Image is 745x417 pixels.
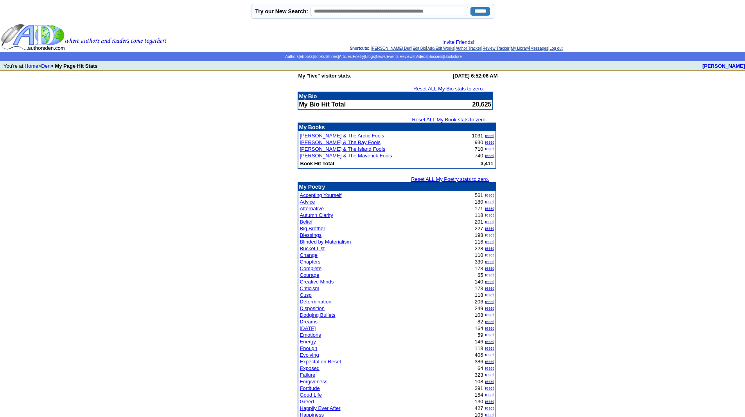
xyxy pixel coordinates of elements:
a: Invite Friends! [442,39,474,45]
a: Den [41,63,50,69]
a: Determination [300,299,332,305]
a: Evolving [300,352,319,358]
a: Autumn Clarity [300,212,333,218]
font: 930 [475,139,483,145]
a: reset [485,339,494,344]
a: reset [485,193,494,197]
a: Happily Ever After [300,405,341,411]
font: 173 [475,285,483,291]
a: Belief [300,219,313,225]
a: Videos [415,54,427,59]
a: Criticism [300,285,320,291]
b: 3,411 [481,161,494,166]
font: 561 [475,192,483,198]
font: 406 [475,352,483,358]
a: Creative Minds [300,279,334,285]
a: Reset ALL My Book stats to zero. [412,117,487,123]
a: Expectation Reset [300,359,341,365]
a: Blinded by Materialism [300,239,351,245]
a: reset [485,406,494,410]
a: [PERSON_NAME] & The Arctic Fools [300,133,384,139]
font: 130 [475,399,483,404]
a: reset [485,359,494,364]
a: reset [485,346,494,350]
font: 386 [475,359,483,365]
a: reset [485,140,494,144]
a: reset [485,413,494,417]
a: reset [485,366,494,370]
a: Success [428,54,443,59]
img: header_logo2.gif [1,23,167,51]
font: 140 [475,279,483,285]
a: Exposed [300,365,320,371]
a: Fortitude [300,385,320,391]
a: reset [485,226,494,231]
a: reset [485,200,494,204]
font: 330 [475,259,483,265]
a: Dreams [300,319,318,325]
a: [PERSON_NAME] & The Maverick Fools [300,153,392,159]
a: reset [485,253,494,257]
a: Chapters [300,259,321,265]
font: 198 [475,232,483,238]
a: Accepting Yourself [300,192,342,198]
b: > My Page Hit Stats [50,63,97,69]
span: Shortcuts: [350,46,369,51]
a: reset [485,379,494,384]
a: [PERSON_NAME] [702,63,745,69]
a: Big Brother [300,226,325,231]
font: 164 [475,325,483,331]
a: reset [485,399,494,404]
font: 108 [475,312,483,318]
a: reset [485,266,494,271]
font: 427 [475,405,483,411]
font: 110 [475,252,483,258]
font: 740 [475,153,483,159]
a: Review Tracker [483,46,510,51]
a: Emotions [300,332,321,338]
a: Courage [300,272,320,278]
a: Complete [300,265,322,271]
a: reset [485,353,494,357]
font: 249 [475,305,483,311]
a: reset [485,134,494,138]
font: 116 [475,239,483,245]
a: [PERSON_NAME] & The Island Fools [300,146,386,152]
a: [DATE] [300,325,316,331]
font: 82 [478,319,483,325]
a: Add/Edit Works [427,46,454,51]
a: Dodging Bullets [300,312,336,318]
p: My Books [299,124,495,130]
a: reset [485,280,494,284]
a: reset [485,260,494,264]
a: Messages [530,46,548,51]
a: Energy [300,339,316,345]
a: Advice [300,199,315,205]
font: 146 [475,339,483,345]
a: Log out [549,46,562,51]
font: 65 [478,272,483,278]
font: 64 [478,365,483,371]
a: reset [485,326,494,330]
a: reset [485,300,494,304]
a: Cusp [300,292,312,298]
font: You're at: > [4,63,97,69]
font: 227 [475,226,483,231]
a: Poetry [353,54,364,59]
a: Alternative [300,206,324,211]
font: 118 [475,345,483,351]
a: Change [300,252,318,258]
a: Failure [300,372,316,378]
a: Good Life [300,392,322,398]
a: Events [387,54,399,59]
font: 59 [478,332,483,338]
a: reset [485,320,494,324]
font: 171 [475,206,483,211]
a: Bucket List [300,246,325,251]
a: Disposition [300,305,325,311]
font: 391 [475,385,483,391]
font: 710 [475,146,483,152]
a: Author Tracker [456,46,481,51]
font: 228 [475,246,483,251]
